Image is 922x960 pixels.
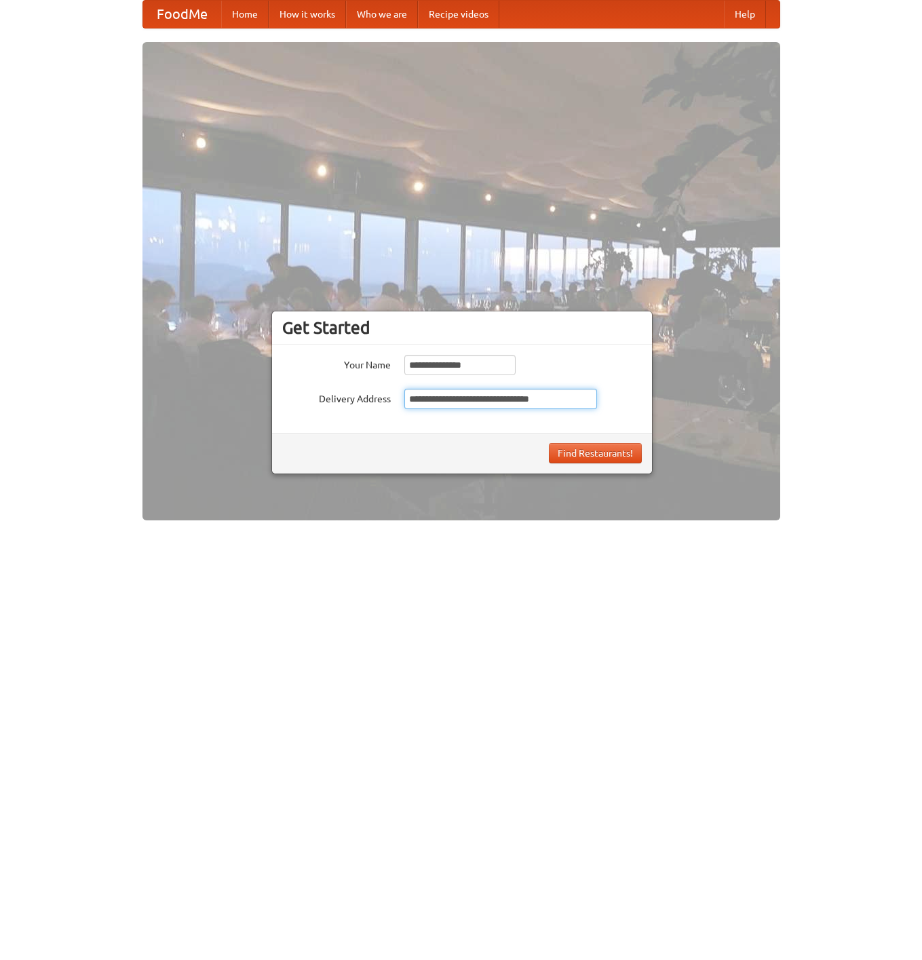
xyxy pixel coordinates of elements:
h3: Get Started [282,318,642,338]
label: Your Name [282,355,391,372]
a: Home [221,1,269,28]
label: Delivery Address [282,389,391,406]
a: FoodMe [143,1,221,28]
button: Find Restaurants! [549,443,642,463]
a: How it works [269,1,346,28]
a: Help [724,1,766,28]
a: Who we are [346,1,418,28]
a: Recipe videos [418,1,499,28]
